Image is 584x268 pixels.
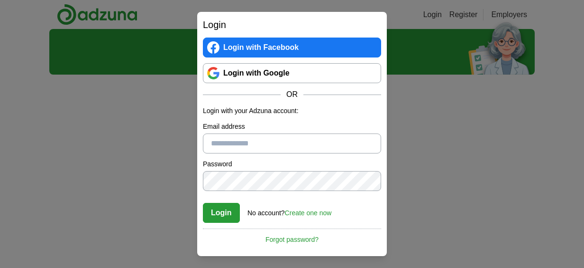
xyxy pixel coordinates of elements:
[203,122,381,132] label: Email address
[203,38,381,57] a: Login with Facebook
[203,159,381,169] label: Password
[203,18,381,32] h2: Login
[203,63,381,83] a: Login with Google
[247,202,331,218] div: No account?
[203,106,381,116] p: Login with your Adzuna account:
[281,89,303,100] span: OR
[203,229,381,245] a: Forgot password?
[285,209,332,217] a: Create one now
[203,203,240,223] button: Login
